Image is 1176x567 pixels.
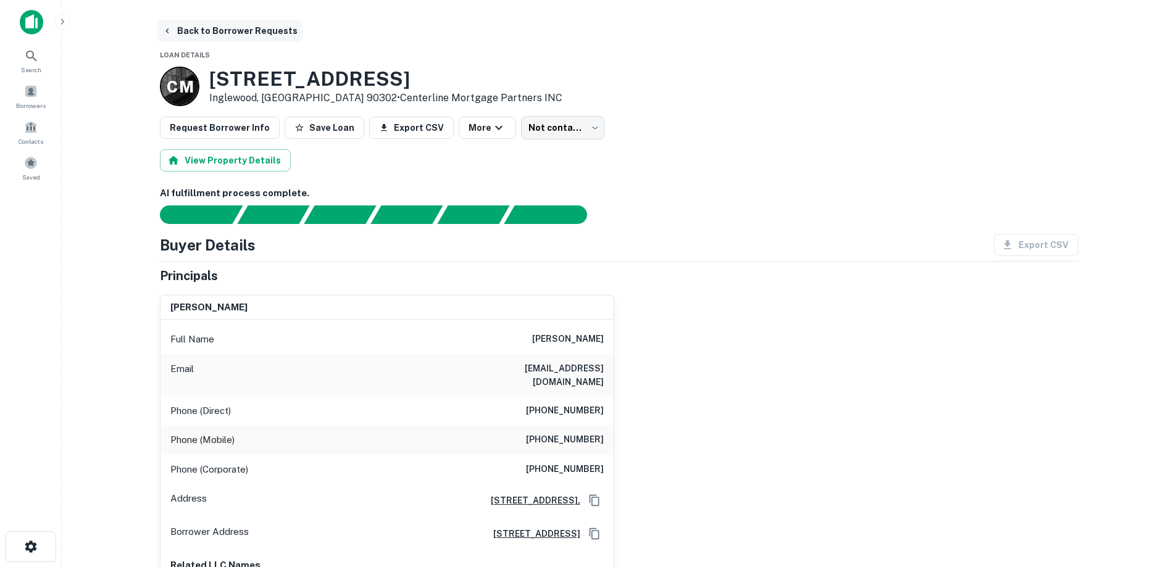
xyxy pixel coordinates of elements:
h4: Buyer Details [160,234,256,256]
button: Copy Address [585,491,604,510]
a: [STREET_ADDRESS] [483,527,580,540]
span: Contacts [19,136,43,146]
h6: AI fulfillment process complete. [160,186,1078,201]
button: Export CSV [369,117,454,139]
a: Centerline Mortgage Partners INC [400,92,562,104]
span: Search [21,65,41,75]
button: Save Loan [285,117,364,139]
p: Address [170,491,207,510]
h6: [EMAIL_ADDRESS][DOMAIN_NAME] [456,362,604,389]
h6: [PHONE_NUMBER] [526,432,604,447]
button: Back to Borrower Requests [157,20,302,42]
div: Your request is received and processing... [237,205,309,224]
p: Phone (Mobile) [170,432,235,447]
button: Copy Address [585,524,604,543]
iframe: Chat Widget [1114,468,1176,528]
div: Principals found, still searching for contact information. This may take time... [437,205,509,224]
h6: [PERSON_NAME] [170,300,248,315]
a: Saved [4,151,58,184]
h6: [PERSON_NAME] [532,332,604,347]
button: Request Borrower Info [160,117,280,139]
p: Inglewood, [GEOGRAPHIC_DATA] 90302 • [209,91,562,106]
h5: Principals [160,267,218,285]
a: C M [160,67,199,106]
img: capitalize-icon.png [20,10,43,35]
a: [STREET_ADDRESS], [481,494,580,507]
h3: [STREET_ADDRESS] [209,67,562,91]
a: Search [4,44,58,77]
div: Not contacted [521,116,604,139]
div: Principals found, AI now looking for contact information... [370,205,443,224]
p: C M [167,75,193,99]
a: Borrowers [4,80,58,113]
p: Phone (Corporate) [170,462,248,477]
span: Borrowers [16,101,46,110]
button: View Property Details [160,149,291,172]
div: Sending borrower request to AI... [145,205,238,224]
button: More [459,117,516,139]
div: AI fulfillment process complete. [504,205,602,224]
p: Phone (Direct) [170,404,231,418]
span: Saved [22,172,40,182]
h6: [PHONE_NUMBER] [526,462,604,477]
div: Documents found, AI parsing details... [304,205,376,224]
p: Email [170,362,194,389]
p: Full Name [170,332,214,347]
h6: [PHONE_NUMBER] [526,404,604,418]
span: Loan Details [160,51,210,59]
a: Contacts [4,115,58,149]
p: Borrower Address [170,524,249,543]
